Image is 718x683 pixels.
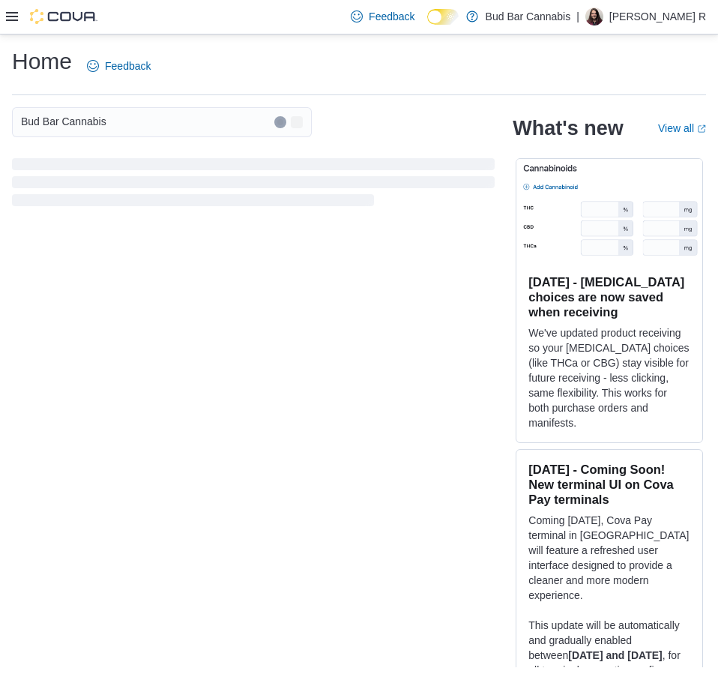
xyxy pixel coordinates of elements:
[291,116,303,128] button: Open list of options
[12,46,72,76] h1: Home
[568,649,662,661] strong: [DATE] and [DATE]
[528,513,690,603] p: Coming [DATE], Cova Pay terminal in [GEOGRAPHIC_DATA] will feature a refreshed user interface des...
[585,7,603,25] div: Kellie R
[12,161,495,209] span: Loading
[427,9,459,25] input: Dark Mode
[345,1,420,31] a: Feedback
[697,124,706,133] svg: External link
[30,9,97,24] img: Cova
[105,58,151,73] span: Feedback
[528,325,690,430] p: We've updated product receiving so your [MEDICAL_DATA] choices (like THCa or CBG) stay visible fo...
[81,51,157,81] a: Feedback
[528,462,690,507] h3: [DATE] - Coming Soon! New terminal UI on Cova Pay terminals
[609,7,706,25] p: [PERSON_NAME] R
[658,122,706,134] a: View allExternal link
[369,9,414,24] span: Feedback
[528,274,690,319] h3: [DATE] - [MEDICAL_DATA] choices are now saved when receiving
[274,116,286,128] button: Clear input
[513,116,623,140] h2: What's new
[486,7,571,25] p: Bud Bar Cannabis
[576,7,579,25] p: |
[21,112,106,130] span: Bud Bar Cannabis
